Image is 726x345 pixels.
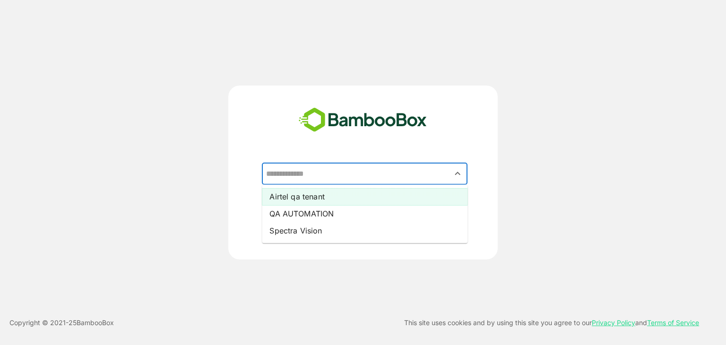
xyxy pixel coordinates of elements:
[404,317,699,328] p: This site uses cookies and by using this site you agree to our and
[294,104,432,136] img: bamboobox
[262,222,467,239] li: Spectra Vision
[592,319,635,327] a: Privacy Policy
[647,319,699,327] a: Terms of Service
[9,317,114,328] p: Copyright © 2021- 25 BambooBox
[451,167,464,180] button: Close
[262,205,467,222] li: QA AUTOMATION
[262,188,467,205] li: Airtel qa tenant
